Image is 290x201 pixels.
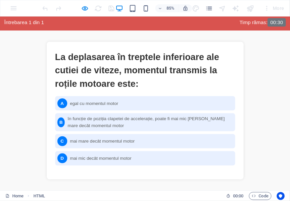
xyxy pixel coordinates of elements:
div: mai mic decât momentul motor [65,158,277,175]
h6: 85% [165,4,176,12]
nav: breadcrumb [33,192,45,200]
div: în funcție de poziția clapetei de accelerație, poate fi mai mic [PERSON_NAME] mare decât momentul... [65,114,277,135]
h2: La deplasarea în treptele inferioare ale cutiei de viteze, momentul transmis la roțile motoare este: [65,39,277,87]
span: Code [252,192,268,200]
div: B [68,118,76,130]
div: mai mare decât momentul motor [65,138,277,155]
div: Întrebarea 1 din 1 [5,2,52,11]
button: pages [205,4,213,12]
div: D [68,161,79,172]
div: A [68,96,79,108]
i: Pages (Ctrl+Alt+S) [206,5,213,12]
span: : [238,193,239,198]
div: egal cu momentul motor [65,93,277,110]
i: On resize automatically adjust zoom level to fit chosen device. [182,5,188,11]
button: Code [249,192,271,200]
button: 85% [155,4,179,12]
a: Click to cancel selection. Double-click to open Pages [5,192,24,200]
span: 00 00 [233,192,243,200]
div: C [68,141,79,152]
h6: Session time [226,192,244,200]
span: Click to select. Double-click to edit [33,192,45,200]
button: Usercentrics [277,192,285,200]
